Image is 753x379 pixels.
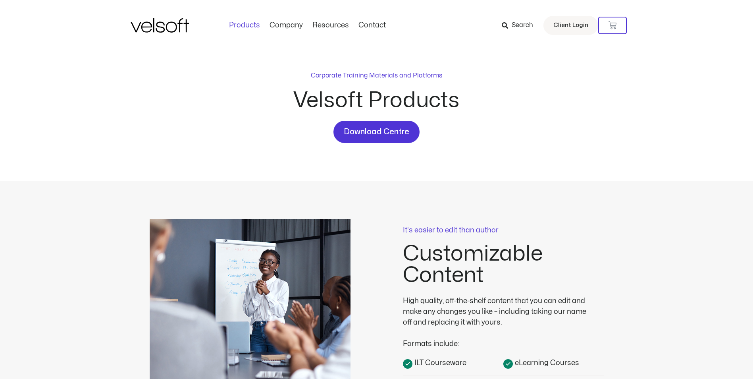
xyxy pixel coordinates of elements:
a: ResourcesMenu Toggle [308,21,354,30]
div: High quality, off-the-shelf content that you can edit and make any changes you like – including t... [403,296,593,328]
p: Corporate Training Materials and Platforms [311,71,442,80]
nav: Menu [224,21,391,30]
span: ILT Courseware [412,358,466,368]
a: ContactMenu Toggle [354,21,391,30]
a: ProductsMenu Toggle [224,21,265,30]
p: It's easier to edit than author [403,227,604,234]
a: Download Centre [333,121,420,143]
a: Client Login [543,16,598,35]
a: CompanyMenu Toggle [265,21,308,30]
span: Client Login [553,20,588,31]
a: ILT Courseware [403,357,503,369]
h2: Velsoft Products [234,90,520,111]
a: Search [502,19,539,32]
span: Search [512,20,533,31]
span: eLearning Courses [513,358,579,368]
img: Velsoft Training Materials [131,18,189,33]
div: Formats include: [403,328,593,349]
span: Download Centre [344,126,409,138]
h2: Customizable Content [403,243,604,286]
